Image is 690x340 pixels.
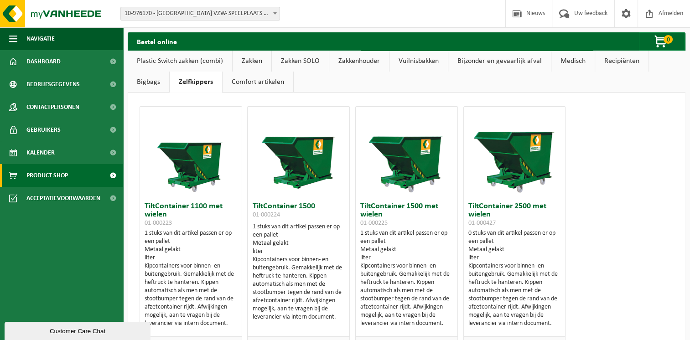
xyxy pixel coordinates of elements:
[253,107,344,198] img: 01-000224
[128,72,169,93] a: Bigbags
[145,262,237,328] div: Kipcontainers voor binnen- en buitengebruik. Gemakkelijk met de heftruck te hanteren. Kippen auto...
[551,51,595,72] a: Medisch
[26,141,55,164] span: Kalender
[26,27,55,50] span: Navigatie
[468,229,561,328] div: 0 stuks van dit artikel passen er op een pallet
[145,202,237,227] h3: TiltContainer 1100 met wielen
[329,51,389,72] a: Zakkenhouder
[664,35,673,44] span: 0
[128,51,232,72] a: Plastic Switch zakken (combi)
[468,262,561,328] div: Kipcontainers voor binnen- en buitengebruik. Gemakkelijk met de heftruck te hanteren. Kippen auto...
[26,73,80,96] span: Bedrijfsgegevens
[120,7,280,21] span: 10-976170 - VRIJ TECHNISCH INSTITUUT LEUVEN VZW- SPEELPLAATS VTI - LEUVEN
[252,239,345,247] div: Metaal gelakt
[468,246,561,254] div: Metaal gelakt
[128,32,186,50] h2: Bestel online
[448,51,551,72] a: Bijzonder en gevaarlijk afval
[223,72,293,93] a: Comfort artikelen
[145,107,236,198] img: 01-000223
[469,107,560,198] img: 01-000427
[233,51,271,72] a: Zakken
[26,118,61,141] span: Gebruikers
[26,50,61,73] span: Dashboard
[252,211,280,218] span: 01-000224
[360,229,453,328] div: 1 stuks van dit artikel passen er op een pallet
[5,320,152,340] iframe: chat widget
[360,262,453,328] div: Kipcontainers voor binnen- en buitengebruik. Gemakkelijk met de heftruck te hanteren. Kippen auto...
[360,254,453,262] div: liter
[639,32,685,51] button: 0
[252,256,345,321] div: Kipcontainers voor binnen- en buitengebruik. Gemakkelijk met de heftruck te hanteren. Kippen auto...
[170,72,222,93] a: Zelfkippers
[252,202,345,221] h3: TiltContainer 1500
[272,51,329,72] a: Zakken SOLO
[145,220,172,227] span: 01-000223
[26,164,68,187] span: Product Shop
[360,220,388,227] span: 01-000225
[121,7,280,20] span: 10-976170 - VRIJ TECHNISCH INSTITUUT LEUVEN VZW- SPEELPLAATS VTI - LEUVEN
[145,229,237,328] div: 1 stuks van dit artikel passen er op een pallet
[145,246,237,254] div: Metaal gelakt
[252,247,345,256] div: liter
[468,254,561,262] div: liter
[252,223,345,321] div: 1 stuks van dit artikel passen er op een pallet
[361,107,452,198] img: 01-000225
[26,96,79,118] span: Contactpersonen
[26,187,100,210] span: Acceptatievoorwaarden
[468,220,496,227] span: 01-000427
[360,202,453,227] h3: TiltContainer 1500 met wielen
[468,202,561,227] h3: TiltContainer 2500 met wielen
[389,51,448,72] a: Vuilnisbakken
[145,254,237,262] div: liter
[595,51,648,72] a: Recipiënten
[360,246,453,254] div: Metaal gelakt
